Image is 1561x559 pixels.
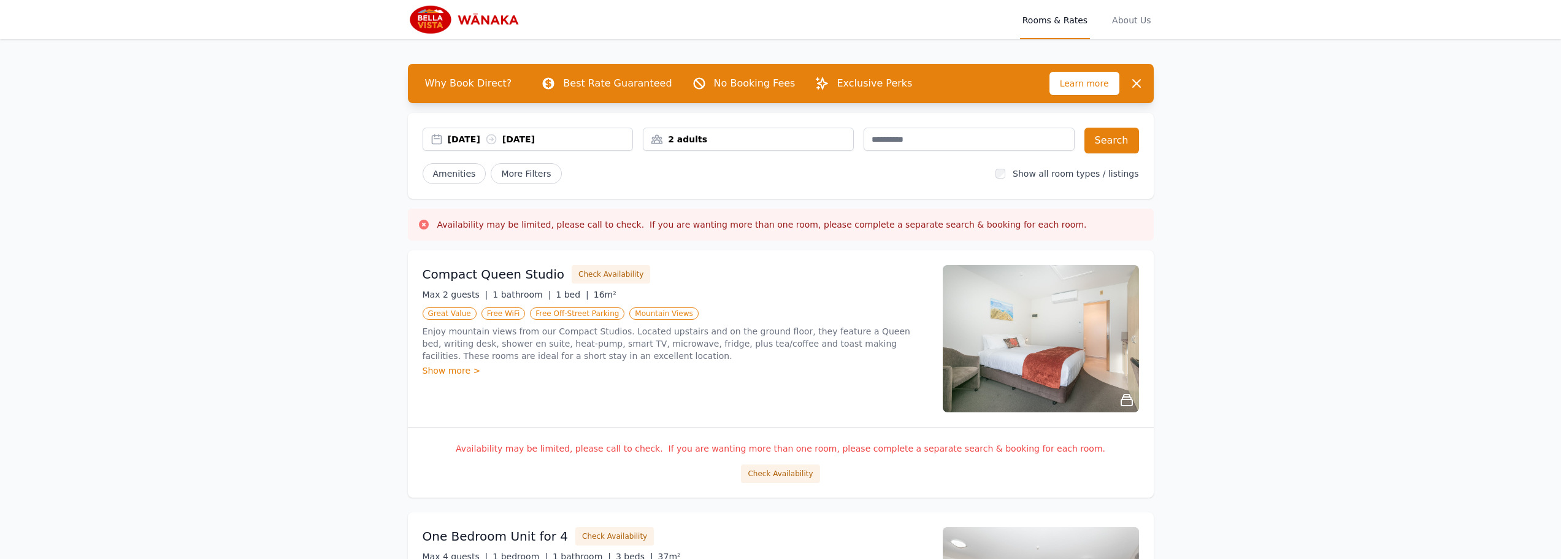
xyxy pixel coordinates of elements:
p: Exclusive Perks [837,76,912,91]
img: Bella Vista Wanaka [408,5,526,34]
div: Show more > [423,364,928,377]
button: Check Availability [575,527,654,546]
h3: Availability may be limited, please call to check. If you are wanting more than one room, please ... [437,218,1087,231]
span: 1 bathroom | [493,290,551,299]
p: No Booking Fees [714,76,796,91]
h3: One Bedroom Unit for 4 [423,528,569,545]
button: Check Availability [741,465,819,483]
button: Search [1084,128,1139,153]
div: 2 adults [643,133,853,145]
h3: Compact Queen Studio [423,266,565,283]
button: Amenities [423,163,486,184]
p: Best Rate Guaranteed [563,76,672,91]
p: Availability may be limited, please call to check. If you are wanting more than one room, please ... [423,442,1139,455]
button: Check Availability [572,265,650,283]
span: More Filters [491,163,561,184]
span: 1 bed | [556,290,588,299]
label: Show all room types / listings [1013,169,1138,179]
span: 16m² [594,290,616,299]
span: Why Book Direct? [415,71,522,96]
div: [DATE] [DATE] [448,133,633,145]
span: Learn more [1049,72,1119,95]
span: Free Off-Street Parking [530,307,624,320]
p: Enjoy mountain views from our Compact Studios. Located upstairs and on the ground floor, they fea... [423,325,928,362]
span: Free WiFi [481,307,526,320]
span: Max 2 guests | [423,290,488,299]
span: Mountain Views [629,307,698,320]
span: Great Value [423,307,477,320]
